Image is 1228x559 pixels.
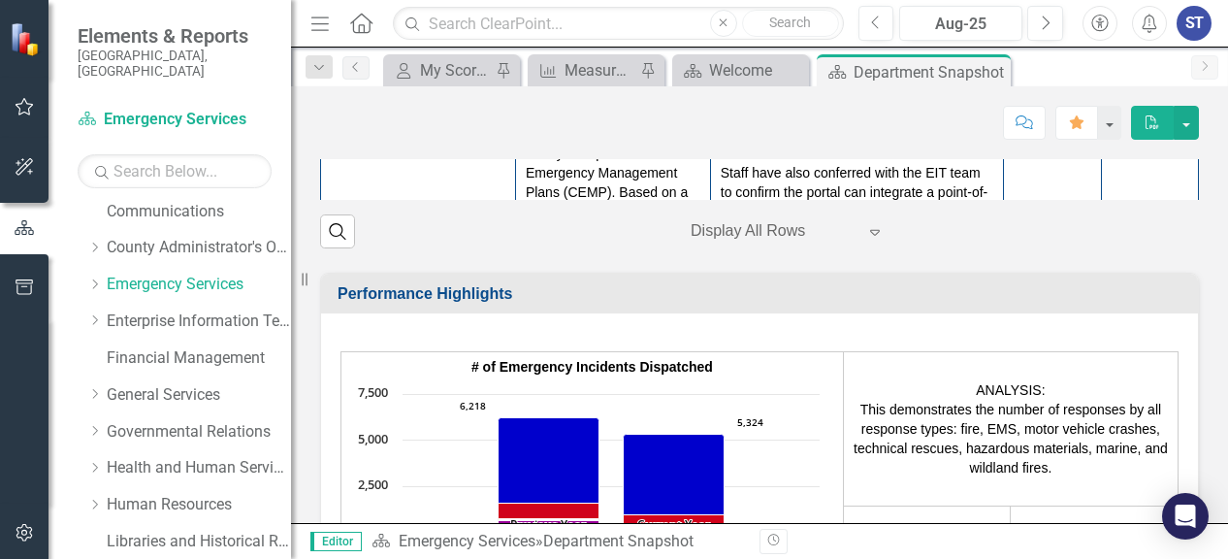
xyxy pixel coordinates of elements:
div: Measures - Emergency Management [565,58,635,82]
span: Elements & Reports [78,24,272,48]
g: EMS, series 1 of 16. Bar series with 1 bar. [499,418,599,504]
text: 5,324 [737,415,763,429]
path: Aug-25, 4,639. EMS. [499,418,599,504]
text: 5,000 [358,430,388,447]
a: Emergency Services [399,532,535,550]
path: Aug-25, 28. Marine. [499,520,599,521]
a: County Administrator's Office [107,237,291,259]
path: Aug-25, 6,218. Monthly Total. [608,414,616,422]
div: Department Snapshot [854,60,1006,84]
td: ANALYSIS: [843,352,1178,507]
a: Emergency Services [78,109,272,131]
g: EMS, series 9 of 16. Bar series with 1 bar. [624,435,725,515]
div: Welcome [709,58,804,82]
a: My Scorecard [388,58,491,82]
button: Search [742,10,839,37]
tspan: Current Year [637,516,710,533]
div: Department Snapshot [543,532,694,550]
a: Human Resources [107,494,291,516]
a: Health and Human Services [107,457,291,479]
small: [GEOGRAPHIC_DATA], [GEOGRAPHIC_DATA] [78,48,272,80]
a: Emergency Services [107,274,291,296]
span: Search [769,15,811,30]
a: Measures - Emergency Management [533,58,635,82]
a: Welcome [677,58,804,82]
text: 7,500 [358,383,388,401]
tspan: Previous Year [510,516,586,533]
a: Enterprise Information Technology [107,311,291,333]
text: 0 [381,522,388,540]
input: Search Below... [78,154,272,188]
img: ClearPoint Strategy [8,20,45,57]
p: Chapter 252 of [US_STATE] State Statutes, Sarasota County provides the authority to implement a f... [526,23,700,299]
g: Monthly Total, series 8 of 16. Line with 1 data point. [608,414,616,422]
span: Editor [310,532,362,551]
button: ST [1177,6,1212,41]
g: Fire, series 10 of 16. Bar series with 1 bar. [624,515,725,525]
h3: Performance Highlights [338,285,1188,303]
a: Financial Management [107,347,291,370]
path: Aug-25, 821. Fire. [499,504,599,519]
button: Aug-25 [899,6,1022,41]
div: My Scorecard [420,58,491,82]
g: Monthly Total, series 16 of 16. Line with 1 data point. [608,431,616,439]
p: This demonstrates the number of responses by all response types: fire, EMS, motor vehicle crashes... [849,400,1173,477]
g: Fire, series 2 of 16. Bar series with 1 bar. [499,504,599,519]
div: Open Intercom Messenger [1162,493,1209,540]
g: Marine, series 4 of 16. Bar series with 1 bar. [499,520,599,521]
strong: # of Emergency Incidents Dispatched [471,359,713,375]
a: Libraries and Historical Resources [107,531,291,553]
path: Aug-25, 528. Fire. [624,515,725,525]
text: 2,500 [358,476,388,493]
g: Hazardous materials, series 3 of 16. Bar series with 1 bar. [499,519,599,520]
p: Staff have also conferred with the EIT team to confirm the portal can integrate a point-of-sale i... [721,159,993,241]
a: General Services [107,384,291,407]
a: Governmental Relations [107,421,291,444]
div: » [372,531,745,553]
div: Aug-25 [906,13,1016,36]
text: 6,218 [460,399,486,412]
input: Search ClearPoint... [393,7,843,41]
path: Aug-25, 50. Hazardous materials. [499,519,599,520]
a: Communications [107,201,291,223]
path: Aug-25, 4,338. EMS. [624,435,725,515]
